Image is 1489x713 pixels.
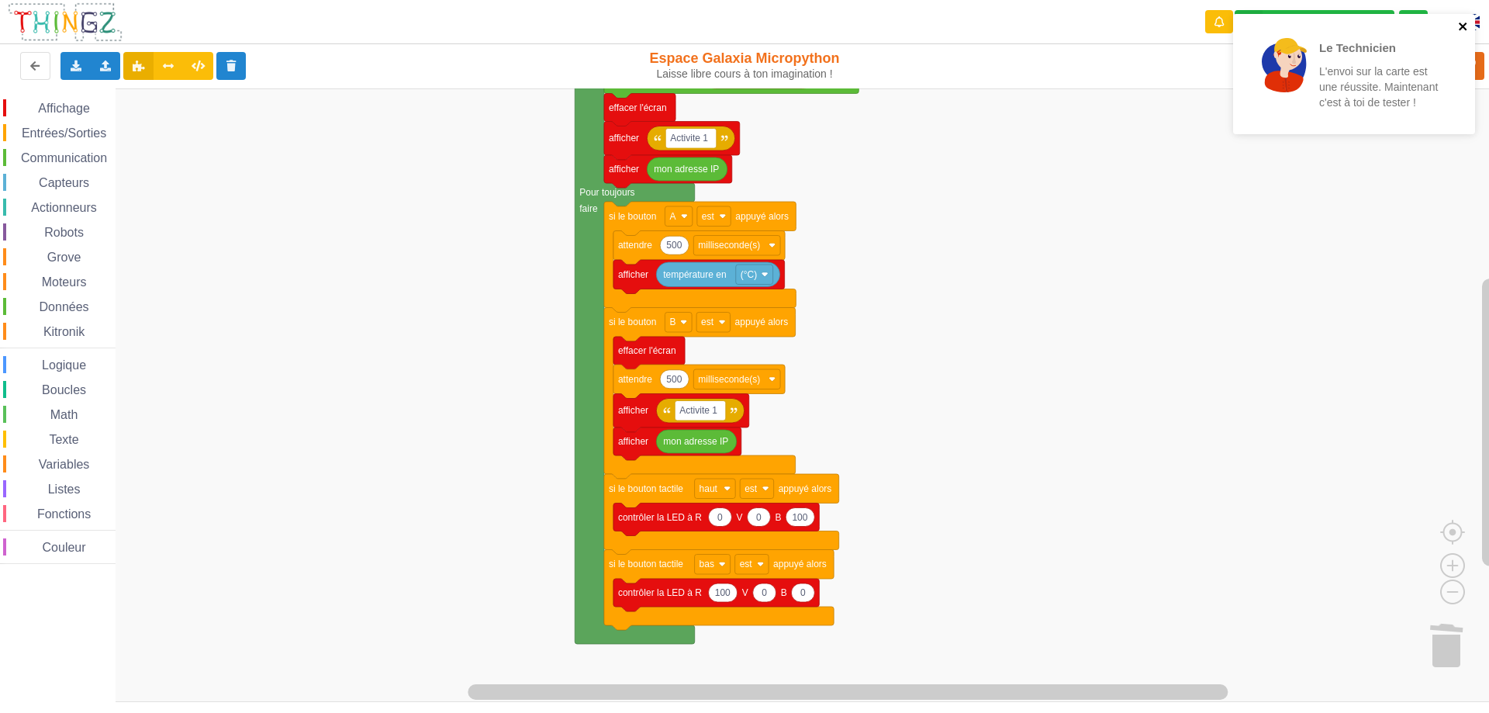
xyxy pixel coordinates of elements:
[792,511,807,522] text: 100
[579,203,598,214] text: faire
[41,325,87,338] span: Kitronik
[762,587,767,598] text: 0
[618,587,702,598] text: contrôler la LED à R
[40,275,89,289] span: Moteurs
[654,164,719,175] text: mon adresse IP
[779,483,832,494] text: appuyé alors
[700,559,714,569] text: bas
[773,559,827,569] text: appuyé alors
[800,587,806,598] text: 0
[36,458,92,471] span: Variables
[1319,40,1440,56] p: Le Technicien
[666,240,682,251] text: 500
[47,433,81,446] span: Texte
[36,176,92,189] span: Capteurs
[756,511,762,522] text: 0
[669,211,675,222] text: A
[618,269,648,280] text: afficher
[609,164,639,175] text: afficher
[48,408,81,421] span: Math
[609,483,683,494] text: si le bouton tactile
[781,587,787,598] text: B
[35,507,93,521] span: Fonctions
[669,317,675,327] text: B
[717,511,723,522] text: 0
[775,511,781,522] text: B
[37,300,92,313] span: Données
[615,50,875,81] div: Espace Galaxia Micropython
[663,269,726,280] text: température en
[609,317,656,327] text: si le bouton
[40,358,88,372] span: Logique
[736,511,742,522] text: V
[46,483,83,496] span: Listes
[741,269,757,280] text: (°C)
[740,559,753,569] text: est
[666,374,682,385] text: 500
[19,126,109,140] span: Entrées/Sorties
[36,102,92,115] span: Affichage
[618,240,652,251] text: attendre
[702,211,715,222] text: est
[701,317,714,327] text: est
[42,226,86,239] span: Robots
[742,587,748,598] text: V
[19,151,109,164] span: Communication
[744,483,758,494] text: est
[615,67,875,81] div: Laisse libre cours à ton imagination !
[698,374,760,385] text: milliseconde(s)
[609,102,667,112] text: effacer l'écran
[715,587,731,598] text: 100
[609,133,639,144] text: afficher
[45,251,84,264] span: Grove
[618,345,676,356] text: effacer l'écran
[1235,10,1394,34] div: Ta base fonctionne bien !
[670,133,708,144] text: Activite 1
[618,511,702,522] text: contrôler la LED à R
[579,187,634,198] text: Pour toujours
[609,559,683,569] text: si le bouton tactile
[1458,20,1469,35] button: close
[698,240,760,251] text: milliseconde(s)
[700,483,718,494] text: haut
[29,201,99,214] span: Actionneurs
[618,374,652,385] text: attendre
[609,211,656,222] text: si le bouton
[679,405,717,416] text: Activite 1
[40,383,88,396] span: Boucles
[663,436,728,447] text: mon adresse IP
[1319,64,1440,110] p: L'envoi sur la carte est une réussite. Maintenant c'est à toi de tester !
[735,317,789,327] text: appuyé alors
[7,2,123,43] img: thingz_logo.png
[618,405,648,416] text: afficher
[40,541,88,554] span: Couleur
[618,436,648,447] text: afficher
[735,211,789,222] text: appuyé alors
